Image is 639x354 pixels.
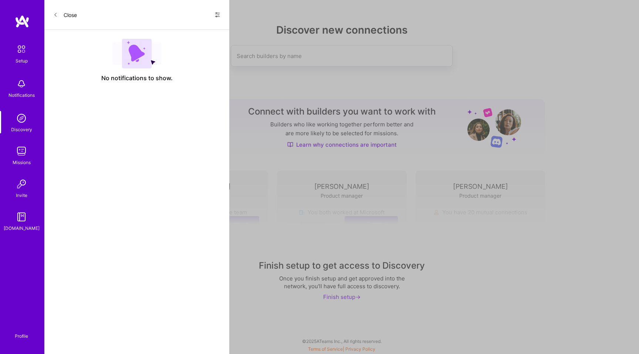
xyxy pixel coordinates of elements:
div: Discovery [11,126,32,133]
span: No notifications to show. [101,74,173,82]
button: Close [53,9,77,21]
div: Notifications [9,91,35,99]
img: guide book [14,210,29,224]
img: Invite [14,177,29,191]
div: Missions [13,159,31,166]
a: Profile [12,324,31,339]
div: [DOMAIN_NAME] [4,224,40,232]
img: teamwork [14,144,29,159]
img: empty [112,39,161,68]
img: logo [15,15,30,28]
div: Invite [16,191,27,199]
div: Setup [16,57,28,65]
img: setup [14,41,29,57]
div: Profile [15,332,28,339]
img: bell [14,76,29,91]
img: discovery [14,111,29,126]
